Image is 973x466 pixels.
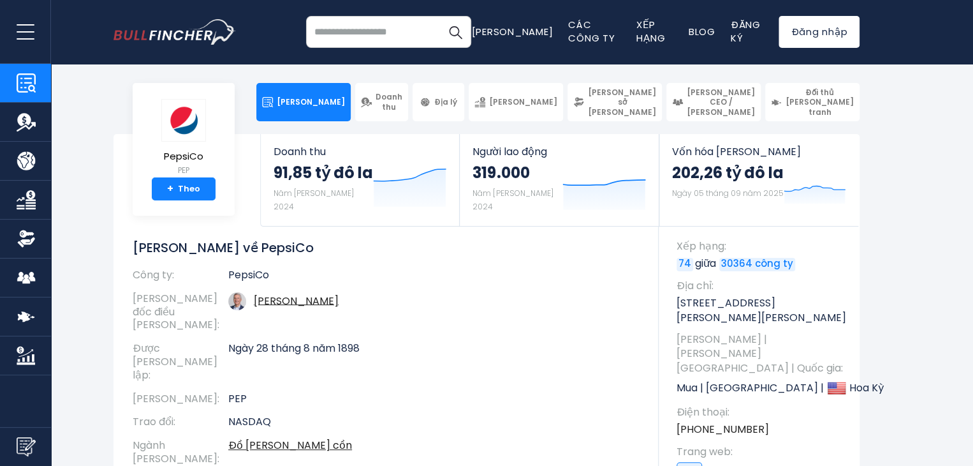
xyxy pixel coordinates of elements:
[178,165,189,176] font: PEP
[434,96,457,107] font: Địa lý
[164,149,203,163] font: PepsiCo
[568,18,615,45] a: Các công ty
[666,83,761,121] a: [PERSON_NAME] CEO / [PERSON_NAME]
[254,293,339,308] font: [PERSON_NAME]
[161,98,207,178] a: PepsiCo PEP
[228,292,246,310] img: ramon-laguarta.jpg
[677,405,729,419] font: Điện thoại:
[695,256,716,271] font: giữa
[355,83,408,121] a: Doanh thu
[849,380,884,395] font: Hoa Kỳ
[677,332,843,375] font: [PERSON_NAME] | [PERSON_NAME][GEOGRAPHIC_DATA] | Quốc gia:
[489,96,557,107] font: [PERSON_NAME]
[254,293,339,308] a: giám đốc điều hành
[786,87,854,117] font: Đối thủ [PERSON_NAME] tranh
[274,188,354,212] font: Năm [PERSON_NAME] 2024
[228,438,352,453] a: Đồ [PERSON_NAME] cồn
[688,25,715,38] a: Blog
[460,134,658,226] a: Người lao động 319.000 Năm [PERSON_NAME] 2024
[588,87,656,117] font: [PERSON_NAME] sở [PERSON_NAME]
[765,83,860,121] a: Đối thủ [PERSON_NAME] tranh
[672,188,784,199] font: Ngày 05 tháng 09 năm 2025
[659,134,858,216] a: Vốn hóa [PERSON_NAME] 202,26 tỷ đô la Ngày 05 tháng 09 năm 2025
[133,291,219,333] font: [PERSON_NAME] đốc điều [PERSON_NAME]:
[779,16,860,48] a: Đăng nhập
[677,380,824,395] font: Mua | [GEOGRAPHIC_DATA] |
[677,423,769,437] a: [PHONE_NUMBER]
[672,162,784,183] font: 202,26 tỷ đô la
[687,87,755,117] font: [PERSON_NAME] CEO / [PERSON_NAME]
[730,18,760,45] a: Đăng ký
[274,144,326,159] font: Doanh thu
[113,19,236,45] img: logo của bullfincher
[469,83,563,121] a: [PERSON_NAME]
[274,162,373,183] font: 91,85 tỷ đô la
[678,257,691,270] font: 74
[677,239,726,253] font: Xếp hạng:
[413,83,465,121] a: Địa lý
[133,341,217,382] font: Được [PERSON_NAME] lập:
[133,438,219,466] font: Ngành [PERSON_NAME]:
[228,391,247,406] font: PEP
[133,267,174,282] font: Công ty:
[677,258,693,271] a: 74
[472,162,529,183] font: 319.000
[672,144,801,159] font: Vốn hóa [PERSON_NAME]
[167,181,173,196] font: +
[228,414,271,429] font: NASDAQ
[677,296,846,324] font: [STREET_ADDRESS][PERSON_NAME][PERSON_NAME]
[133,239,314,257] font: [PERSON_NAME] về PepsiCo
[472,188,553,212] font: Năm [PERSON_NAME] 2024
[567,83,662,121] a: [PERSON_NAME] sở [PERSON_NAME]
[472,144,546,159] font: Người lao động
[677,444,733,459] font: Trang web:
[133,391,219,406] font: [PERSON_NAME]:
[439,16,471,48] button: Tìm kiếm
[228,267,269,282] font: PepsiCo
[277,96,345,107] font: [PERSON_NAME]
[376,91,402,112] font: Doanh thu
[113,19,236,45] a: Đi đến trang chủ
[719,258,795,271] a: 30364 công ty
[261,134,459,226] a: Doanh thu 91,85 tỷ đô la Năm [PERSON_NAME] 2024
[228,341,360,356] font: Ngày 28 tháng 8 năm 1898
[791,25,847,38] font: Đăng nhập
[133,414,175,429] font: Trao đổi:
[256,83,351,121] a: [PERSON_NAME]
[471,25,553,38] a: [PERSON_NAME]
[17,229,36,248] img: Quyền sở hữu
[178,183,200,195] font: Theo
[721,257,793,270] font: 30364 công ty
[636,18,665,45] a: Xếp hạng
[677,278,713,293] font: Địa chỉ:
[152,177,216,200] a: +Theo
